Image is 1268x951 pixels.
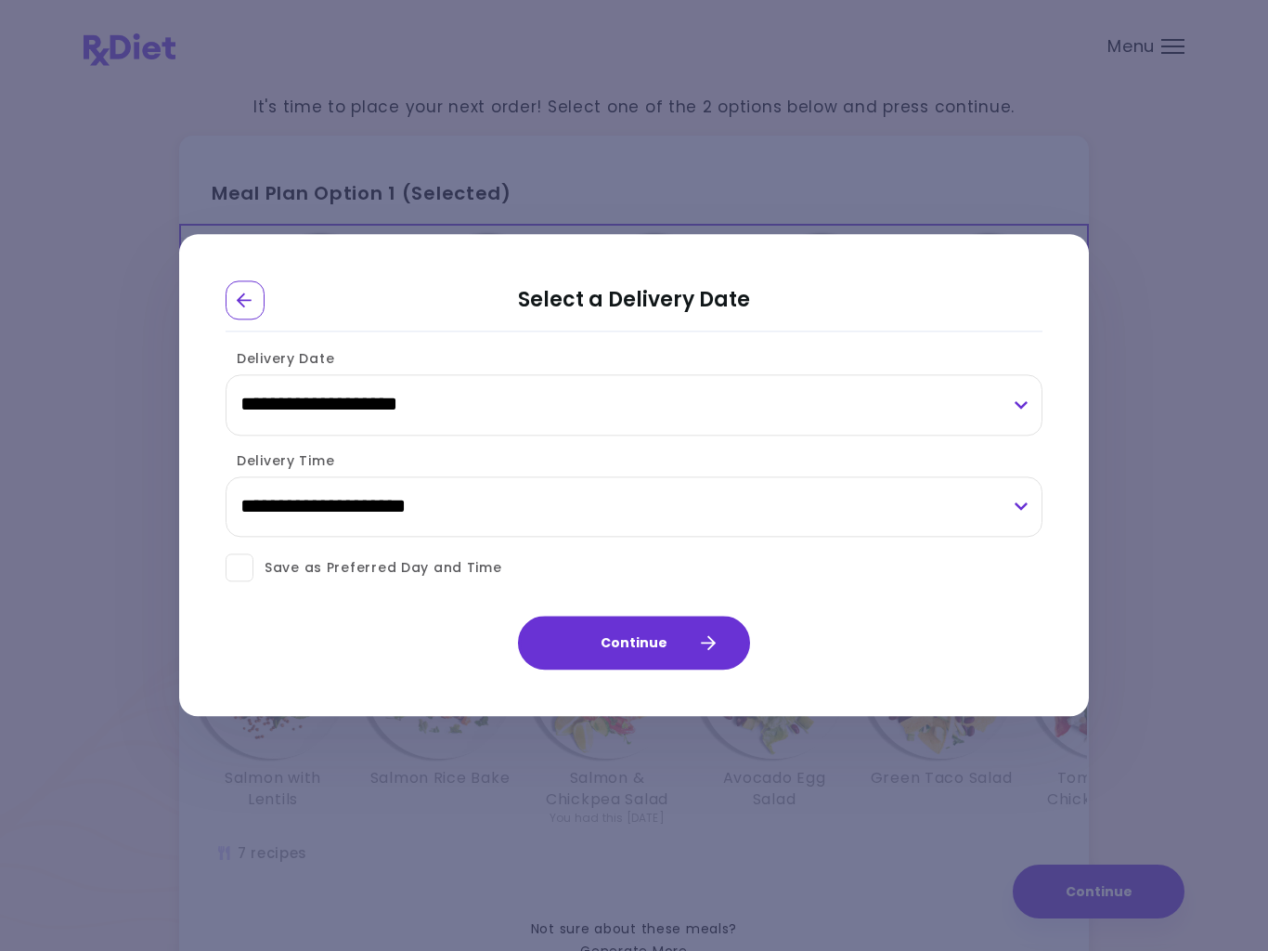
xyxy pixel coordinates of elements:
[518,617,750,671] button: Continue
[253,556,502,580] span: Save as Preferred Day and Time
[226,280,265,319] div: Go Back
[226,451,334,470] label: Delivery Time
[226,280,1042,332] h2: Select a Delivery Date
[226,349,334,368] label: Delivery Date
